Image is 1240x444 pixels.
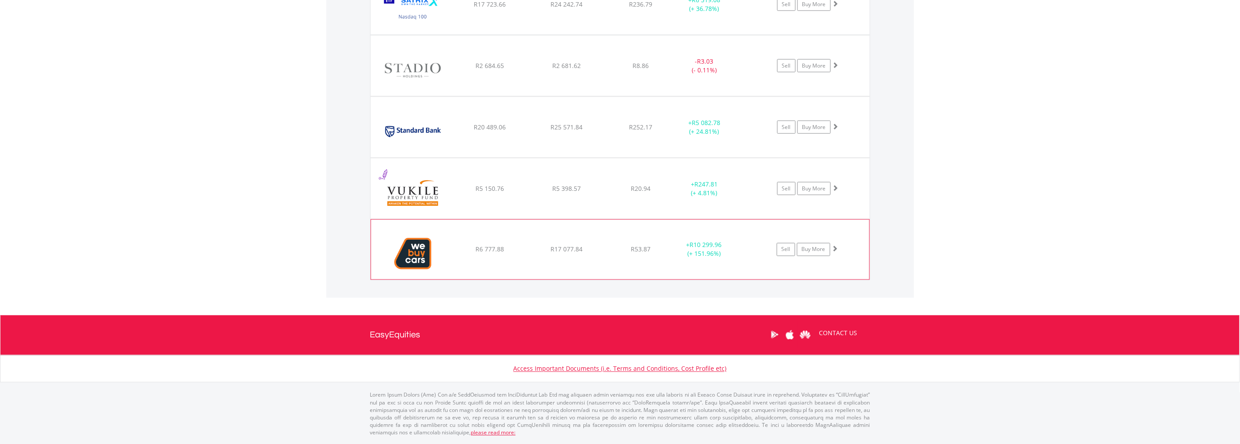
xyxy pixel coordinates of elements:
[375,47,450,94] img: EQU.ZA.SDO.png
[798,321,813,348] a: Huawei
[631,245,651,254] span: R53.87
[550,123,582,131] span: R25 571.84
[694,180,718,188] span: R247.81
[550,245,582,254] span: R17 077.84
[375,108,450,155] img: EQU.ZA.SBK.png
[474,123,506,131] span: R20 489.06
[375,231,451,277] img: EQU.ZA.WBC.png
[370,315,421,355] a: EasyEquities
[629,123,653,131] span: R252.17
[777,182,796,195] a: Sell
[777,59,796,72] a: Sell
[672,118,738,136] div: + (+ 24.81%)
[692,118,720,127] span: R5 082.78
[370,391,870,437] p: Lorem Ipsum Dolors (Ame) Con a/e SeddOeiusmod tem InciDiduntut Lab Etd mag aliquaen admin veniamq...
[671,241,737,258] div: + (+ 151.96%)
[797,59,831,72] a: Buy More
[767,321,783,348] a: Google Play
[471,429,516,437] a: please read more:
[672,180,738,197] div: + (+ 4.81%)
[813,321,864,346] a: CONTACT US
[690,241,722,249] span: R10 299.96
[475,61,504,70] span: R2 684.65
[672,57,738,75] div: - (- 0.11%)
[777,121,796,134] a: Sell
[697,57,714,65] span: R3.03
[633,61,649,70] span: R8.86
[375,169,450,217] img: EQU.ZA.VKE.png
[552,61,581,70] span: R2 681.62
[777,243,795,256] a: Sell
[797,243,830,256] a: Buy More
[475,245,504,254] span: R6 777.88
[797,121,831,134] a: Buy More
[783,321,798,348] a: Apple
[475,184,504,193] span: R5 150.76
[631,184,651,193] span: R20.94
[797,182,831,195] a: Buy More
[552,184,581,193] span: R5 398.57
[514,365,727,373] a: Access Important Documents (i.e. Terms and Conditions, Cost Profile etc)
